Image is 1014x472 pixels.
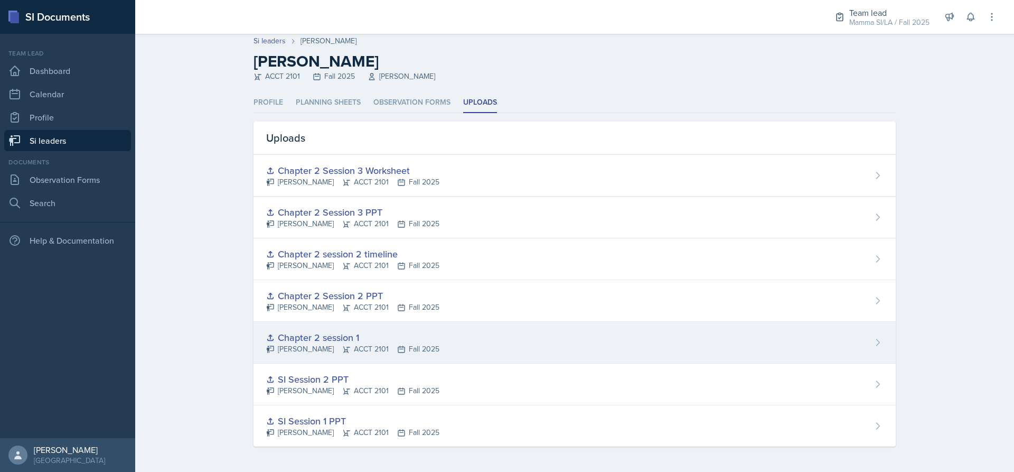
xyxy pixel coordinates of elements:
[34,445,105,455] div: [PERSON_NAME]
[4,192,131,214] a: Search
[463,92,497,113] li: Uploads
[266,177,439,188] div: [PERSON_NAME] ACCT 2101 Fall 2025
[4,107,131,128] a: Profile
[266,414,439,428] div: SI Session 1 PPT
[4,60,131,81] a: Dashboard
[253,405,896,447] a: SI Session 1 PPT [PERSON_NAME]ACCT 2101Fall 2025
[253,238,896,280] a: Chapter 2 session 2 timeline [PERSON_NAME]ACCT 2101Fall 2025
[266,372,439,386] div: SI Session 2 PPT
[253,364,896,405] a: SI Session 2 PPT [PERSON_NAME]ACCT 2101Fall 2025
[4,84,131,105] a: Calendar
[4,230,131,251] div: Help & Documentation
[373,92,450,113] li: Observation Forms
[253,197,896,238] a: Chapter 2 Session 3 PPT [PERSON_NAME]ACCT 2101Fall 2025
[4,158,131,167] div: Documents
[849,6,929,19] div: Team lead
[266,302,439,313] div: [PERSON_NAME] ACCT 2101 Fall 2025
[266,247,439,261] div: Chapter 2 session 2 timeline
[266,427,439,438] div: [PERSON_NAME] ACCT 2101 Fall 2025
[253,155,896,197] a: Chapter 2 Session 3 Worksheet [PERSON_NAME]ACCT 2101Fall 2025
[4,130,131,151] a: Si leaders
[253,35,286,47] a: Si leaders
[266,163,439,178] div: Chapter 2 Session 3 Worksheet
[266,205,439,219] div: Chapter 2 Session 3 PPT
[253,122,896,155] div: Uploads
[266,218,439,229] div: [PERSON_NAME] ACCT 2101 Fall 2025
[253,280,896,322] a: Chapter 2 Session 2 PPT [PERSON_NAME]ACCT 2101Fall 2025
[253,92,283,113] li: Profile
[266,344,439,355] div: [PERSON_NAME] ACCT 2101 Fall 2025
[4,49,131,58] div: Team lead
[253,71,896,82] div: ACCT 2101 Fall 2025 [PERSON_NAME]
[301,35,356,47] div: [PERSON_NAME]
[253,52,896,71] h2: [PERSON_NAME]
[34,455,105,466] div: [GEOGRAPHIC_DATA]
[266,260,439,271] div: [PERSON_NAME] ACCT 2101 Fall 2025
[253,322,896,364] a: Chapter 2 session 1 [PERSON_NAME]ACCT 2101Fall 2025
[296,92,361,113] li: Planning Sheets
[266,385,439,396] div: [PERSON_NAME] ACCT 2101 Fall 2025
[4,169,131,190] a: Observation Forms
[849,17,929,28] div: Mamma SI/LA / Fall 2025
[266,330,439,345] div: Chapter 2 session 1
[266,289,439,303] div: Chapter 2 Session 2 PPT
